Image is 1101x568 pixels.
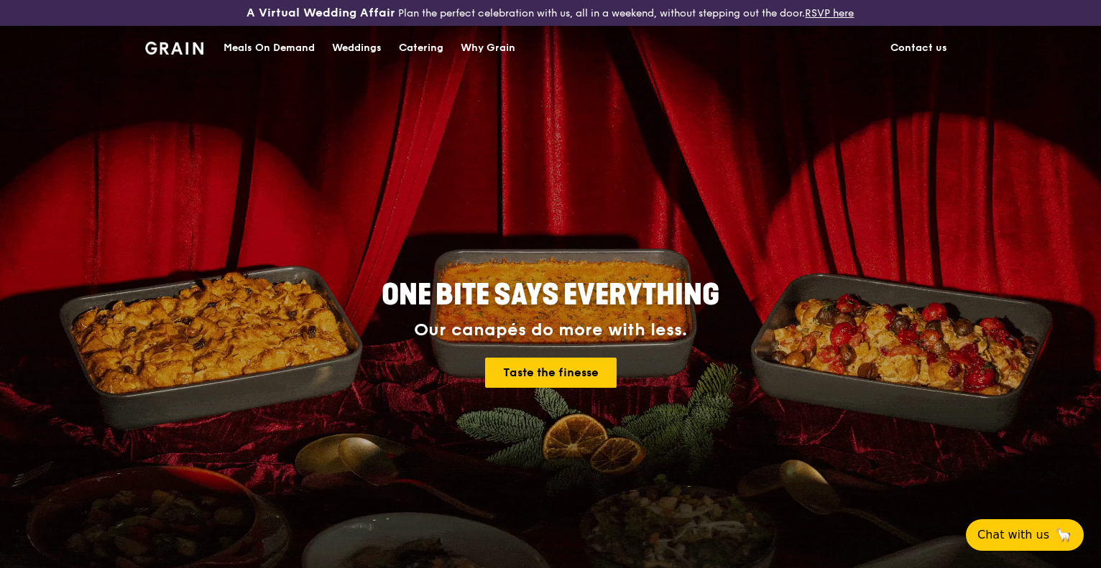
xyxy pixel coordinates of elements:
[382,278,719,312] span: ONE BITE SAYS EVERYTHING
[145,25,203,68] a: GrainGrain
[247,6,395,20] h3: A Virtual Wedding Affair
[977,526,1049,544] span: Chat with us
[323,27,390,70] a: Weddings
[145,42,203,55] img: Grain
[805,7,854,19] a: RSVP here
[882,27,956,70] a: Contact us
[966,519,1084,551] button: Chat with us🦙
[461,27,515,70] div: Why Grain
[399,27,443,70] div: Catering
[452,27,524,70] a: Why Grain
[485,358,617,388] a: Taste the finesse
[224,27,315,70] div: Meals On Demand
[390,27,452,70] a: Catering
[292,320,809,340] div: Our canapés do more with less.
[183,6,917,20] div: Plan the perfect celebration with us, all in a weekend, without stepping out the door.
[1055,526,1072,544] span: 🦙
[332,27,382,70] div: Weddings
